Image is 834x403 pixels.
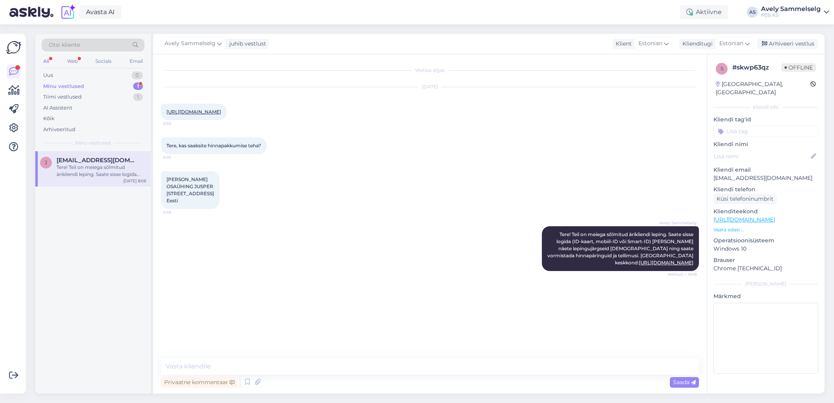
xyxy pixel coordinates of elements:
p: Kliendi tag'id [713,115,818,124]
div: # skwp63qz [732,63,781,72]
img: Askly Logo [6,40,21,55]
a: [URL][DOMAIN_NAME] [166,109,221,115]
input: Lisa nimi [714,152,809,161]
div: Klienditugi [679,40,713,48]
a: Avasta AI [79,5,121,19]
div: Web [66,56,79,66]
div: AS [747,7,758,18]
div: [DATE] [161,83,699,90]
p: Klienditeekond [713,207,818,216]
span: Nähtud ✓ 8:08 [667,271,697,277]
span: 6:35 [163,121,193,126]
div: Uus [43,71,53,79]
input: Lisa tag [713,125,818,137]
div: [GEOGRAPHIC_DATA], [GEOGRAPHIC_DATA] [716,80,810,97]
p: [EMAIL_ADDRESS][DOMAIN_NAME] [713,174,818,182]
span: jusper.mail@gmail.com [57,157,138,164]
div: 0 [132,71,143,79]
div: Email [128,56,144,66]
p: Kliendi email [713,166,818,174]
span: Estonian [719,39,743,48]
span: 6:35 [163,154,193,160]
a: [URL][DOMAIN_NAME] [713,216,775,223]
div: Privaatne kommentaar [161,377,238,388]
span: Minu vestlused [75,139,111,147]
span: Otsi kliente [49,41,80,49]
span: j [45,159,47,165]
div: Arhiveeritud [43,126,75,134]
span: Offline [781,63,816,72]
span: [PERSON_NAME] OSAÜHING JUSPER [STREET_ADDRESS] Eesti [166,176,214,203]
div: Arhiveeri vestlus [757,38,818,49]
div: [PERSON_NAME] [713,280,818,288]
div: juhib vestlust [226,40,266,48]
div: Minu vestlused [43,82,84,90]
p: Chrome [TECHNICAL_ID] [713,264,818,273]
span: Avely Sammelselg [659,220,697,226]
span: Saada [673,379,696,386]
div: Vestlus algas [161,67,699,74]
span: Avely Sammelselg [165,39,216,48]
div: [DATE] 8:08 [123,178,146,184]
img: explore-ai [60,4,76,20]
p: Operatsioonisüsteem [713,236,818,245]
p: Windows 10 [713,245,818,253]
p: Brauser [713,256,818,264]
a: [URL][DOMAIN_NAME] [639,260,693,266]
span: Tere! Teil on meiega sõlmitud ärikliendi leping. Saate sisse logida (ID-kaart, mobiil-ID või Smar... [547,231,695,266]
p: Vaata edasi ... [713,226,818,233]
p: Kliendi nimi [713,140,818,148]
p: Kliendi telefon [713,185,818,194]
div: Kliendi info [713,104,818,111]
span: Estonian [638,39,662,48]
div: AI Assistent [43,104,72,112]
div: Kõik [43,115,55,123]
a: Avely SammelselgFEB AS [761,6,829,18]
span: 6:36 [163,209,193,215]
span: s [721,66,723,71]
div: All [42,56,51,66]
div: Küsi telefoninumbrit [713,194,777,204]
div: Tere! Teil on meiega sõlmitud ärikliendi leping. Saate sisse logida (ID-kaart, mobiil-ID või Smar... [57,164,146,178]
div: Socials [94,56,113,66]
div: 1 [133,93,143,101]
div: Aktiivne [680,5,728,19]
div: 1 [133,82,143,90]
p: Märkmed [713,292,818,300]
div: Avely Sammelselg [761,6,821,12]
span: Tere, kas saaksite hinnapakkumise teha? [166,143,261,148]
div: Klient [613,40,632,48]
div: FEB AS [761,12,821,18]
div: Tiimi vestlused [43,93,82,101]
